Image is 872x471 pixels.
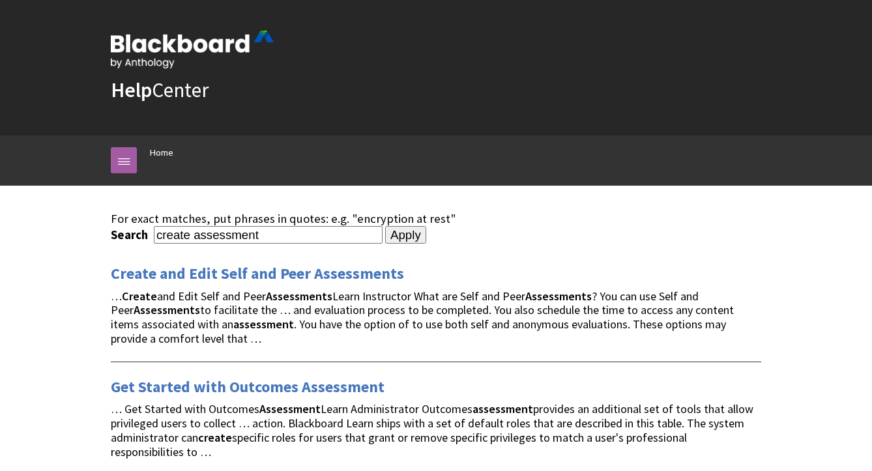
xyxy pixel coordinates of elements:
[111,212,761,226] div: For exact matches, put phrases in quotes: e.g. "encryption at rest"
[111,77,209,103] a: HelpCenter
[233,317,294,332] strong: assessment
[385,226,426,244] input: Apply
[111,227,151,242] label: Search
[525,289,592,304] strong: Assessments
[266,289,332,304] strong: Assessments
[111,377,385,397] a: Get Started with Outcomes Assessment
[111,31,274,68] img: Blackboard by Anthology
[111,289,734,346] span: … and Edit Self and Peer Learn Instructor What are Self and Peer ? You can use Self and Peer to f...
[259,401,321,416] strong: Assessment
[198,430,232,445] strong: create
[150,145,173,161] a: Home
[134,302,200,317] strong: Assessments
[472,401,533,416] strong: assessment
[111,401,753,459] span: … Get Started with Outcomes Learn Administrator Outcomes provides an additional set of tools that...
[111,77,152,103] strong: Help
[122,289,157,304] strong: Create
[111,263,404,284] a: Create and Edit Self and Peer Assessments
